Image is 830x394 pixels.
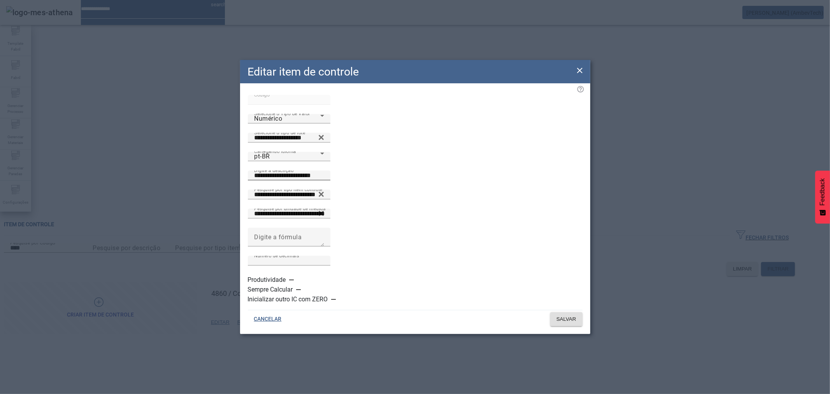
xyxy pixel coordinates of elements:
[254,315,282,323] span: CANCELAR
[254,115,282,122] span: Numérico
[254,234,302,241] mat-label: Digite a fórmula
[254,209,324,218] input: Number
[254,133,324,142] input: Number
[254,206,326,211] mat-label: Pesquise por unidade de medida
[550,312,583,326] button: SALVAR
[254,168,293,173] mat-label: Digite a descrição
[254,187,322,192] mat-label: Pesquise por tipo item controle
[248,285,295,294] label: Sempre Calcular
[556,315,576,323] span: SALVAR
[248,275,288,285] label: Produtividade
[254,153,270,160] span: pt-BR
[254,92,270,98] mat-label: Código
[254,130,305,135] mat-label: Selecione o tipo de lote
[248,295,330,304] label: Inicializar outro IC com ZERO
[819,178,826,206] span: Feedback
[248,63,359,80] h2: Editar item de controle
[815,171,830,223] button: Feedback - Mostrar pesquisa
[248,312,288,326] button: CANCELAR
[254,190,324,199] input: Number
[254,253,299,259] mat-label: Número de decimais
